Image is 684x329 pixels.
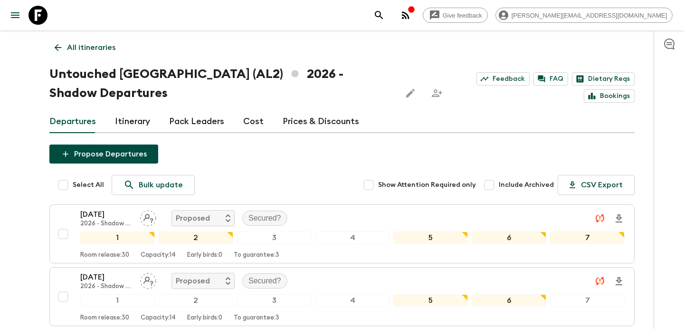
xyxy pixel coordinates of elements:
div: 5 [393,294,468,307]
span: Assign pack leader [140,213,156,221]
p: [DATE] [80,271,133,283]
p: Bulk update [139,179,183,191]
div: 2 [159,294,233,307]
a: Bulk update [112,175,195,195]
button: Propose Departures [49,145,158,164]
div: 2 [159,232,233,244]
p: 2026 - Shadow Departures [80,283,133,290]
p: Secured? [248,213,281,224]
div: [PERSON_NAME][EMAIL_ADDRESS][DOMAIN_NAME] [495,8,673,23]
div: 6 [472,232,546,244]
a: FAQ [533,72,568,86]
button: [DATE]2026 - Shadow DeparturesAssign pack leaderProposedSecured?1234567Room release:30Capacity:14... [49,204,635,263]
p: Capacity: 14 [141,314,176,322]
a: Bookings [584,89,635,103]
a: Give feedback [423,8,488,23]
span: Assign pack leader [140,276,156,283]
button: Edit this itinerary [401,84,420,103]
span: Share this itinerary [427,84,446,103]
button: search adventures [370,6,389,25]
a: Departures [49,110,96,133]
h1: Untouched [GEOGRAPHIC_DATA] (AL2) 2026 - Shadow Departures [49,65,393,103]
div: Secured? [242,211,287,226]
div: Secured? [242,273,287,289]
p: Room release: 30 [80,252,129,259]
p: Proposed [176,275,210,287]
div: 4 [315,294,390,307]
p: To guarantee: 3 [234,314,279,322]
div: 6 [472,294,546,307]
button: CSV Export [558,175,635,195]
span: Include Archived [499,180,554,190]
p: Secured? [248,275,281,287]
p: Capacity: 14 [141,252,176,259]
p: 2026 - Shadow Departures [80,220,133,228]
a: Feedback [476,72,530,86]
a: Cost [243,110,264,133]
div: 5 [393,232,468,244]
a: Itinerary [115,110,150,133]
p: Early birds: 0 [187,252,222,259]
span: Give feedback [437,12,487,19]
div: 4 [315,232,390,244]
p: All itineraries [67,42,115,53]
p: Proposed [176,213,210,224]
p: [DATE] [80,209,133,220]
p: To guarantee: 3 [234,252,279,259]
div: 3 [237,232,312,244]
svg: Unable to sync - Check prices and secured [594,213,606,224]
p: Early birds: 0 [187,314,222,322]
span: Show Attention Required only [378,180,476,190]
a: Dietary Reqs [572,72,635,86]
a: All itineraries [49,38,121,57]
button: menu [6,6,25,25]
span: [PERSON_NAME][EMAIL_ADDRESS][DOMAIN_NAME] [506,12,672,19]
svg: Unable to sync - Check prices and secured [594,275,606,287]
div: 3 [237,294,312,307]
svg: Download Onboarding [613,213,625,224]
a: Prices & Discounts [283,110,359,133]
svg: Download Onboarding [613,276,625,287]
div: 7 [550,294,625,307]
div: 7 [550,232,625,244]
span: Select All [73,180,104,190]
div: 1 [80,294,155,307]
p: Room release: 30 [80,314,129,322]
div: 1 [80,232,155,244]
button: [DATE]2026 - Shadow DeparturesAssign pack leaderProposedSecured?1234567Room release:30Capacity:14... [49,267,635,326]
a: Pack Leaders [169,110,224,133]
